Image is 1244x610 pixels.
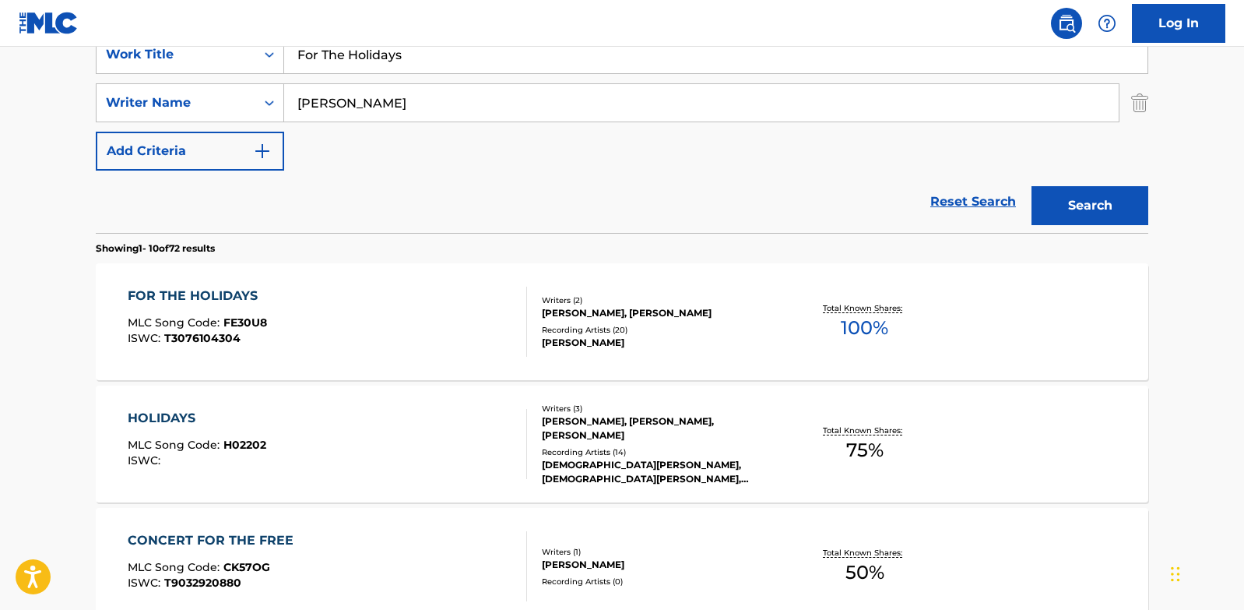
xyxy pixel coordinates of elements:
span: FE30U8 [223,316,267,330]
span: 75 % [846,436,884,464]
div: Writers ( 1 ) [542,546,777,558]
div: Recording Artists ( 0 ) [542,576,777,587]
button: Add Criteria [96,132,284,171]
a: Public Search [1051,8,1082,39]
span: 100 % [841,314,888,342]
form: Search Form [96,35,1148,233]
div: Writers ( 3 ) [542,403,777,414]
span: ISWC : [128,576,164,590]
p: Showing 1 - 10 of 72 results [96,242,215,256]
p: Total Known Shares: [823,302,906,314]
span: T9032920880 [164,576,241,590]
span: CK57OG [223,560,270,574]
span: ISWC : [128,453,164,467]
div: Work Title [106,45,246,64]
span: ISWC : [128,331,164,345]
span: MLC Song Code : [128,316,223,330]
a: Reset Search [922,185,1024,219]
iframe: Chat Widget [1166,535,1244,610]
div: Drag [1171,551,1180,598]
div: [DEMOGRAPHIC_DATA][PERSON_NAME], [DEMOGRAPHIC_DATA][PERSON_NAME], [DEMOGRAPHIC_DATA][PERSON_NAME]... [542,458,777,486]
div: Help [1091,8,1123,39]
a: HOLIDAYSMLC Song Code:H02202ISWC:Writers (3)[PERSON_NAME], [PERSON_NAME], [PERSON_NAME]Recording ... [96,386,1148,502]
div: Writer Name [106,93,246,112]
img: Delete Criterion [1131,83,1148,122]
button: Search [1031,186,1148,225]
div: Writers ( 2 ) [542,294,777,306]
p: Total Known Shares: [823,547,906,559]
div: [PERSON_NAME], [PERSON_NAME], [PERSON_NAME] [542,414,777,443]
span: H02202 [223,438,266,452]
img: search [1057,14,1076,33]
div: Recording Artists ( 20 ) [542,324,777,336]
img: help [1098,14,1116,33]
a: FOR THE HOLIDAYSMLC Song Code:FE30U8ISWC:T3076104304Writers (2)[PERSON_NAME], [PERSON_NAME]Record... [96,263,1148,380]
span: T3076104304 [164,331,241,345]
span: MLC Song Code : [128,560,223,574]
div: [PERSON_NAME], [PERSON_NAME] [542,306,777,320]
div: Recording Artists ( 14 ) [542,446,777,458]
img: 9d2ae6d4665cec9f34b9.svg [253,142,272,160]
div: CONCERT FOR THE FREE [128,531,301,550]
div: [PERSON_NAME] [542,336,777,350]
span: 50 % [845,559,884,587]
p: Total Known Shares: [823,425,906,436]
div: FOR THE HOLIDAYS [128,287,267,305]
div: [PERSON_NAME] [542,558,777,572]
a: Log In [1132,4,1225,43]
div: HOLIDAYS [128,409,266,428]
span: MLC Song Code : [128,438,223,452]
img: MLC Logo [19,12,79,34]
